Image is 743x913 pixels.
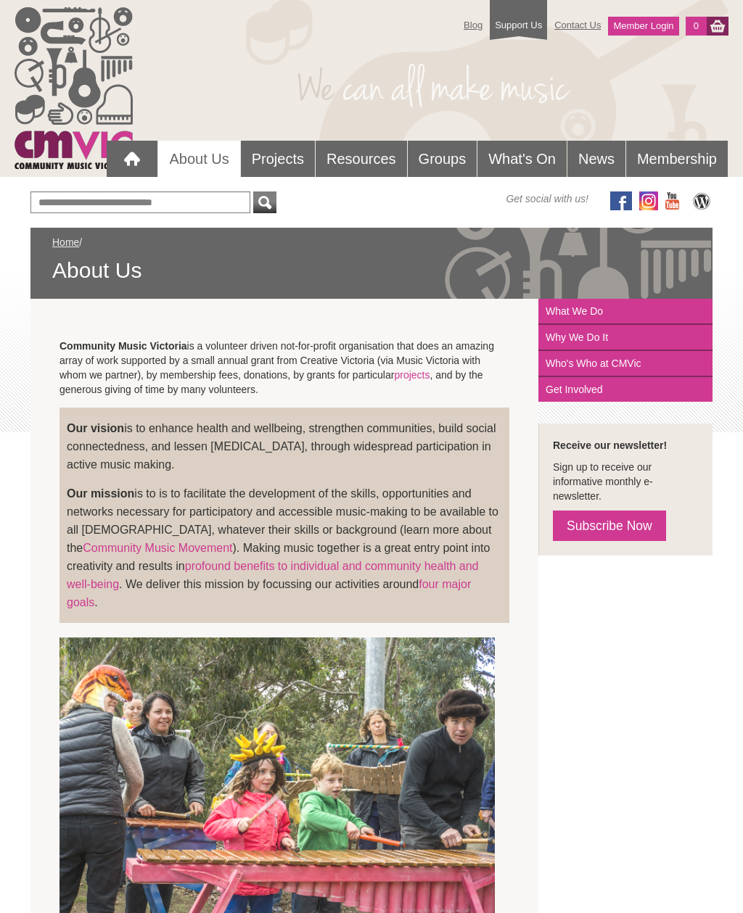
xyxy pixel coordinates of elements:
a: profound benefits to individual and community health and well-being [67,560,478,590]
a: What We Do [538,299,713,325]
a: Resources [316,141,407,177]
a: Why We Do It [538,325,713,351]
p: is a volunteer driven not-for-profit organisation that does an amazing array of work supported by... [59,339,509,397]
a: Contact Us [547,12,608,38]
a: What's On [477,141,567,177]
strong: Receive our newsletter! [553,439,667,451]
a: 0 [686,17,707,36]
img: cmvic_logo.png [15,7,133,169]
a: Groups [408,141,477,177]
a: News [567,141,625,177]
a: Member Login [608,17,678,36]
p: is to is to facilitate the development of the skills, opportunities and networks necessary for pa... [67,484,502,611]
strong: Community Music Victoria [59,340,187,352]
a: Who's Who at CMVic [538,351,713,377]
strong: Our mission [67,487,134,500]
a: Community Music Movement [83,542,232,554]
a: Get Involved [538,377,713,402]
div: / [52,235,691,284]
span: About Us [52,257,691,284]
a: Subscribe Now [553,511,666,541]
p: Sign up to receive our informative monthly e-newsletter. [553,460,698,503]
img: CMVic Blog [691,191,713,210]
a: Membership [626,141,728,177]
a: About Us [158,141,239,178]
p: is to enhance health and wellbeing, strengthen communities, build social connectedness, and lesse... [67,419,502,474]
span: Get social with us! [506,191,588,206]
a: Home [52,236,79,248]
strong: Our vision [67,422,124,434]
img: icon-instagram.png [639,191,658,210]
a: Blog [456,12,490,38]
a: projects [394,369,430,381]
a: Projects [241,141,315,177]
